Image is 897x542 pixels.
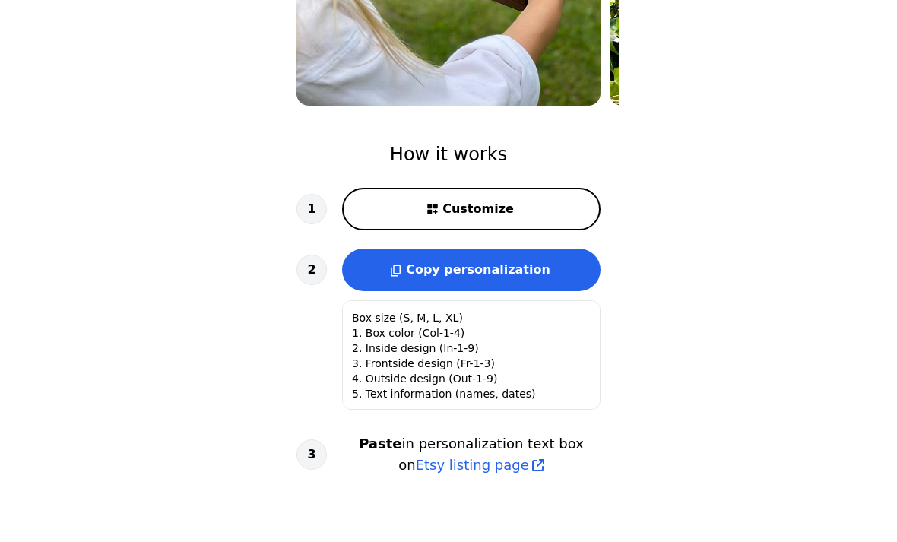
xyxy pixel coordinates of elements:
span: 2 [307,261,315,279]
span: Customize [442,200,514,218]
b: Paste [359,436,401,452]
span: 3 [307,445,315,464]
button: Copy personalization [342,249,601,291]
h2: How it works [296,142,601,166]
h3: in personalization text box on [342,433,601,476]
button: Customize [342,188,601,230]
span: Copy personalization [406,262,550,277]
span: Etsy listing page [416,455,529,476]
span: 1 [307,200,315,218]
